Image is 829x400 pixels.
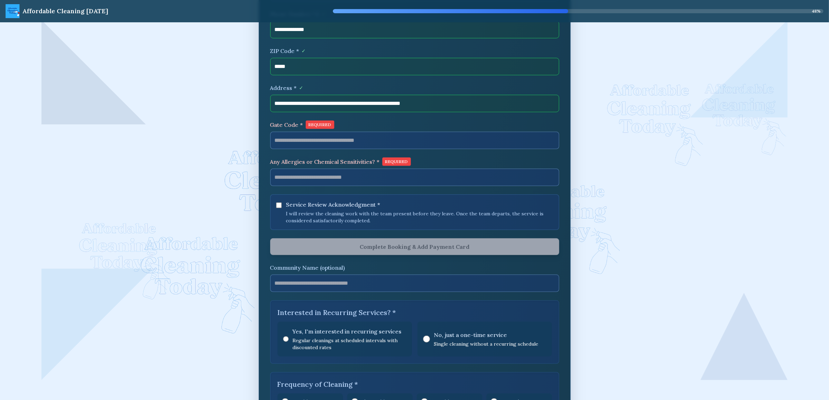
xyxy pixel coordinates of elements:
[302,47,306,54] span: ✓
[270,263,559,272] label: Community Name (optional)
[434,331,507,338] span: No, just a one-time service
[812,8,821,14] span: 48 %
[276,202,282,209] input: Service Review Acknowledgment *I will review the cleaning work with the team present before they ...
[286,210,553,224] p: I will review the cleaning work with the team present before they leave. Once the team departs, t...
[306,121,334,129] span: REQUIRED
[299,84,304,91] span: ✓
[270,157,559,166] label: Any Allergies or Chemical Sensitivities? *
[382,157,411,166] span: REQUIRED
[283,336,289,343] input: Yes, I'm interested in recurring servicesRegular cleanings at scheduled intervals with discounted...
[286,200,553,209] p: Service Review Acknowledgment *
[293,337,406,351] p: Regular cleanings at scheduled intervals with discounted rates
[6,4,19,18] img: ACT Logo
[277,308,552,317] label: Interested in Recurring Services? *
[270,84,559,92] label: Address *
[434,340,539,347] p: Single cleaning without a recurring schedule
[277,379,552,389] label: Frequency of Cleaning *
[293,327,402,336] span: Yes, I'm interested in recurring services
[22,6,108,16] div: Affordable Cleaning [DATE]
[270,238,559,255] button: Complete Booking & Add Payment Card
[423,336,430,343] input: No, just a one-time serviceSingle cleaning without a recurring schedule
[270,47,559,55] label: ZIP Code *
[270,121,559,129] label: Gate Code *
